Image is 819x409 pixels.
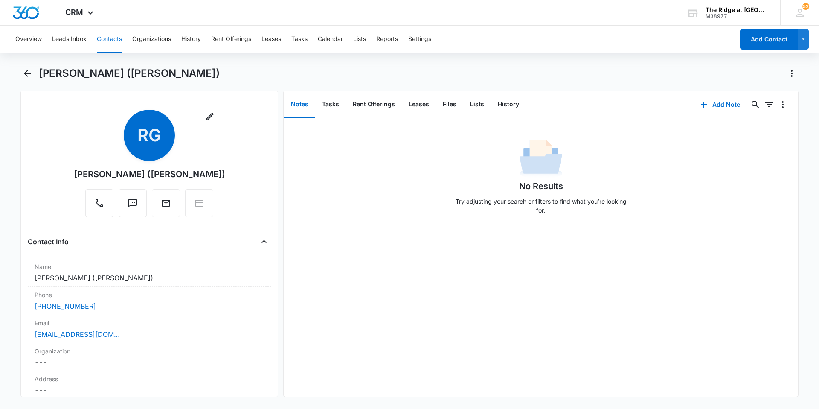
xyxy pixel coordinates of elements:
button: Files [436,91,463,118]
button: Leases [402,91,436,118]
a: Call [85,202,113,210]
button: Call [85,189,113,217]
span: RG [124,110,175,161]
button: Rent Offerings [211,26,251,53]
div: account name [706,6,768,13]
button: Filters [762,98,776,111]
button: Tasks [315,91,346,118]
p: Try adjusting your search or filters to find what you’re looking for. [451,197,630,215]
a: [EMAIL_ADDRESS][DOMAIN_NAME] [35,329,120,339]
button: Actions [785,67,799,80]
h1: No Results [519,180,563,193]
h4: Contact Info [28,237,69,247]
button: Rent Offerings [346,91,402,118]
button: Text [119,189,147,217]
button: Search... [749,98,762,111]
button: Lists [463,91,491,118]
button: Lists [353,26,366,53]
div: Email[EMAIL_ADDRESS][DOMAIN_NAME] [28,315,271,343]
dd: --- [35,385,264,395]
dd: --- [35,357,264,368]
button: Notes [284,91,315,118]
div: Address--- [28,371,271,399]
button: Organizations [132,26,171,53]
button: Overview [15,26,42,53]
h1: [PERSON_NAME] ([PERSON_NAME]) [39,67,220,80]
button: Email [152,189,180,217]
button: Calendar [318,26,343,53]
label: Name [35,262,264,271]
a: Text [119,202,147,210]
div: [PERSON_NAME] ([PERSON_NAME]) [74,168,225,181]
div: Name[PERSON_NAME] ([PERSON_NAME]) [28,259,271,287]
label: Organization [35,347,264,356]
img: No Data [520,137,562,180]
button: Back [20,67,34,80]
button: Contacts [97,26,122,53]
button: Overflow Menu [776,98,790,111]
button: History [181,26,201,53]
label: Address [35,374,264,383]
div: Organization--- [28,343,271,371]
button: Tasks [291,26,308,53]
button: Leases [261,26,281,53]
span: CRM [65,8,83,17]
label: Phone [35,290,264,299]
button: Leads Inbox [52,26,87,53]
button: Close [257,235,271,248]
dd: [PERSON_NAME] ([PERSON_NAME]) [35,273,264,283]
button: History [491,91,526,118]
span: 52 [802,3,809,10]
a: [PHONE_NUMBER] [35,301,96,311]
button: Add Contact [740,29,798,50]
div: account id [706,13,768,19]
button: Add Note [692,94,749,115]
div: Phone[PHONE_NUMBER] [28,287,271,315]
button: Reports [376,26,398,53]
label: Email [35,318,264,327]
div: notifications count [802,3,809,10]
a: Email [152,202,180,210]
button: Settings [408,26,431,53]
